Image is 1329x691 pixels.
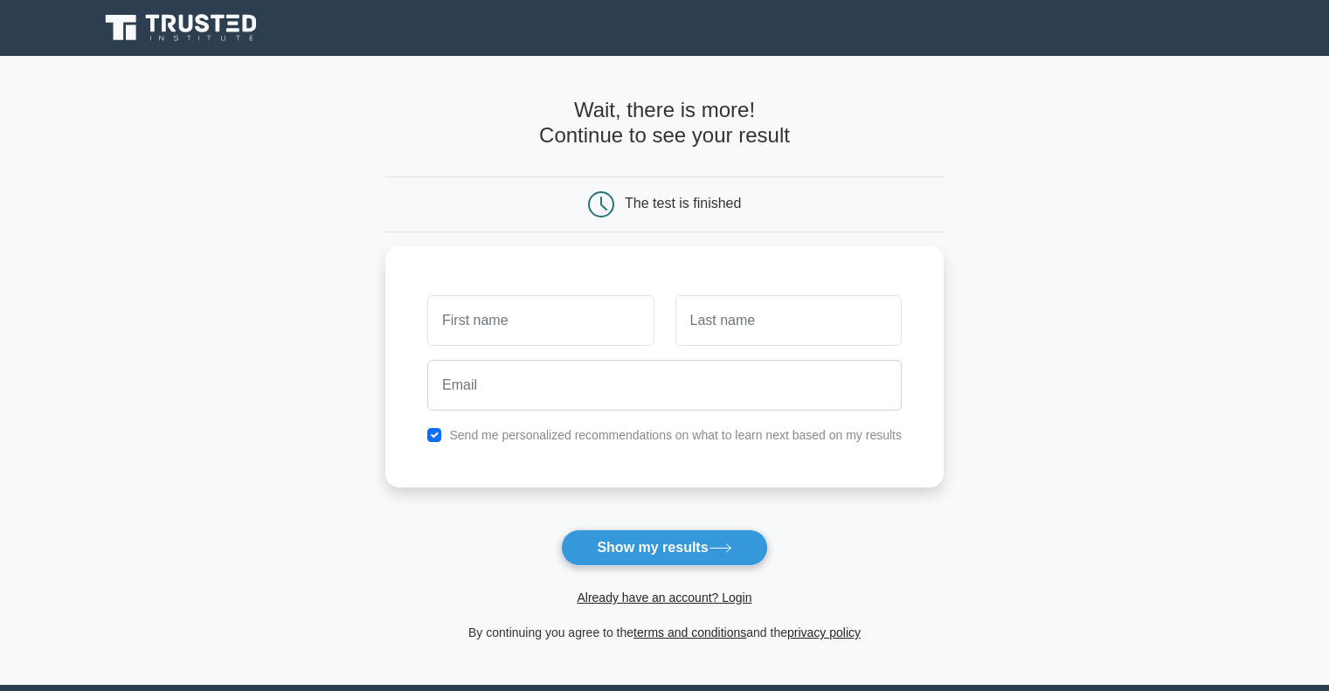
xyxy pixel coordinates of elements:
[427,295,654,346] input: First name
[787,625,861,639] a: privacy policy
[561,529,767,566] button: Show my results
[675,295,902,346] input: Last name
[625,196,741,211] div: The test is finished
[633,625,746,639] a: terms and conditions
[577,591,751,605] a: Already have an account? Login
[427,360,902,411] input: Email
[449,428,902,442] label: Send me personalized recommendations on what to learn next based on my results
[385,98,944,149] h4: Wait, there is more! Continue to see your result
[375,622,954,643] div: By continuing you agree to the and the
